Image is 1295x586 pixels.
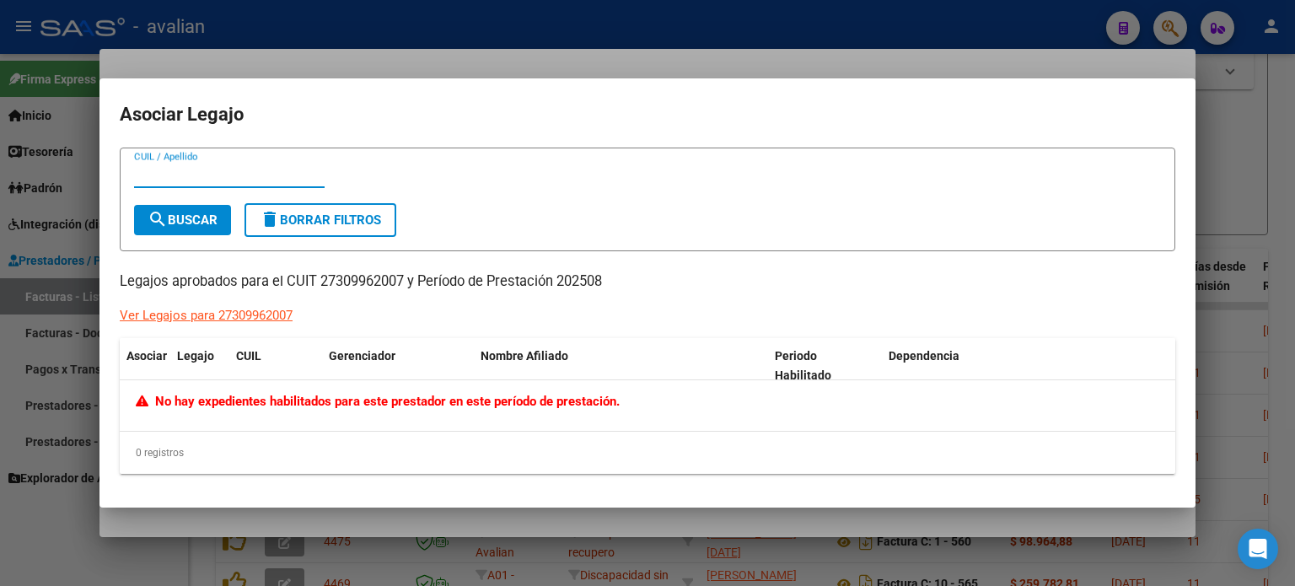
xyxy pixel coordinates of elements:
[244,203,396,237] button: Borrar Filtros
[322,338,474,394] datatable-header-cell: Gerenciador
[126,349,167,363] span: Asociar
[775,349,831,382] span: Periodo Habilitado
[170,338,229,394] datatable-header-cell: Legajo
[329,349,395,363] span: Gerenciador
[236,349,261,363] span: CUIL
[229,338,322,394] datatable-header-cell: CUIL
[120,432,1175,474] div: 0 registros
[474,338,768,394] datatable-header-cell: Nombre Afiliado
[889,349,959,363] span: Dependencia
[882,338,1176,394] datatable-header-cell: Dependencia
[120,338,170,394] datatable-header-cell: Asociar
[260,209,280,229] mat-icon: delete
[768,338,882,394] datatable-header-cell: Periodo Habilitado
[120,306,293,325] div: Ver Legajos para 27309962007
[177,349,214,363] span: Legajo
[134,205,231,235] button: Buscar
[260,212,381,228] span: Borrar Filtros
[120,271,1175,293] p: Legajos aprobados para el CUIT 27309962007 y Período de Prestación 202508
[136,394,620,409] span: No hay expedientes habilitados para este prestador en este período de prestación.
[481,349,568,363] span: Nombre Afiliado
[1238,529,1278,569] div: Open Intercom Messenger
[148,212,218,228] span: Buscar
[120,99,1175,131] h2: Asociar Legajo
[148,209,168,229] mat-icon: search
